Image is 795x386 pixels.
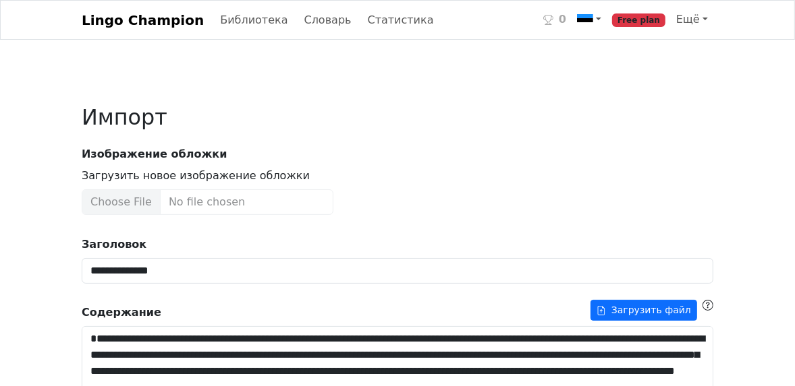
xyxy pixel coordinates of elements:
[82,104,713,130] h2: Импорт
[299,7,357,34] a: Словарь
[591,300,697,321] button: Содержание
[538,6,572,34] a: 0
[577,12,593,28] img: ee.svg
[559,11,566,28] span: 0
[74,146,721,162] strong: Изображение обложки
[607,6,671,34] a: Free plan
[82,7,204,34] a: Lingo Champion
[82,168,310,184] label: Загрузить новое изображение обложки
[671,6,713,33] a: Ещё
[82,304,161,321] strong: Содержание
[82,238,146,251] strong: Заголовок
[612,13,665,27] span: Free plan
[215,7,293,34] a: Библиотека
[362,7,439,34] a: Статистика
